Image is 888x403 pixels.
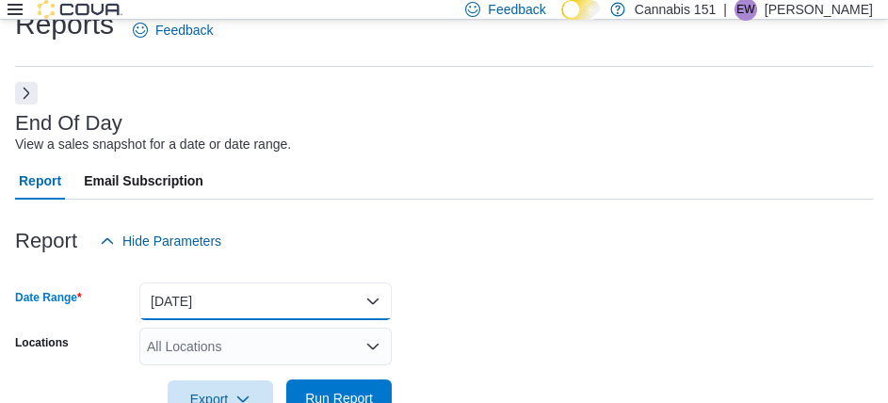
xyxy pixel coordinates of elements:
[122,232,221,250] span: Hide Parameters
[15,290,82,305] label: Date Range
[15,82,38,105] button: Next
[15,230,77,252] h3: Report
[15,335,69,350] label: Locations
[15,112,122,135] h3: End Of Day
[155,21,213,40] span: Feedback
[19,162,61,200] span: Report
[15,6,114,43] h1: Reports
[84,162,203,200] span: Email Subscription
[15,135,291,154] div: View a sales snapshot for a date or date range.
[365,339,380,354] button: Open list of options
[139,282,392,320] button: [DATE]
[92,222,229,260] button: Hide Parameters
[125,11,220,49] a: Feedback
